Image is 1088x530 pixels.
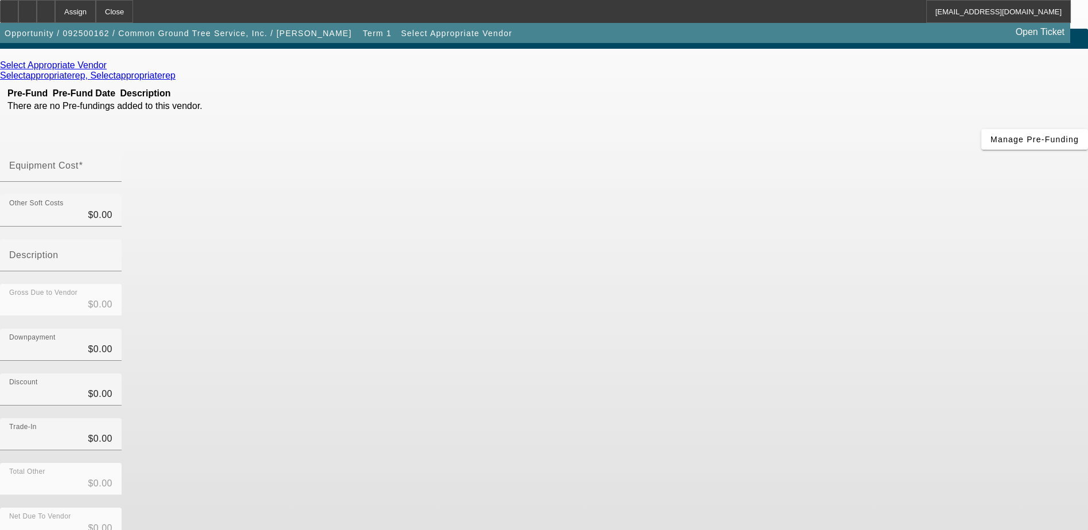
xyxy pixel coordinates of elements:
[363,29,392,38] span: Term 1
[9,200,64,207] mat-label: Other Soft Costs
[7,100,285,112] td: There are no Pre-fundings added to this vendor.
[9,423,37,431] mat-label: Trade-In
[120,88,286,99] th: Description
[398,23,515,44] button: Select Appropriate Vendor
[9,513,71,520] mat-label: Net Due To Vendor
[7,88,48,99] th: Pre-Fund
[9,468,45,476] mat-label: Total Other
[9,379,38,386] mat-label: Discount
[359,23,396,44] button: Term 1
[9,250,59,260] mat-label: Description
[981,129,1088,150] button: Manage Pre-Funding
[9,289,77,297] mat-label: Gross Due to Vendor
[9,334,56,341] mat-label: Downpayment
[9,161,79,170] mat-label: Equipment Cost
[49,88,118,99] th: Pre-Fund Date
[1011,22,1069,42] a: Open Ticket
[401,29,512,38] span: Select Appropriate Vendor
[5,29,352,38] span: Opportunity / 092500162 / Common Ground Tree Service, Inc. / [PERSON_NAME]
[990,135,1079,144] span: Manage Pre-Funding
